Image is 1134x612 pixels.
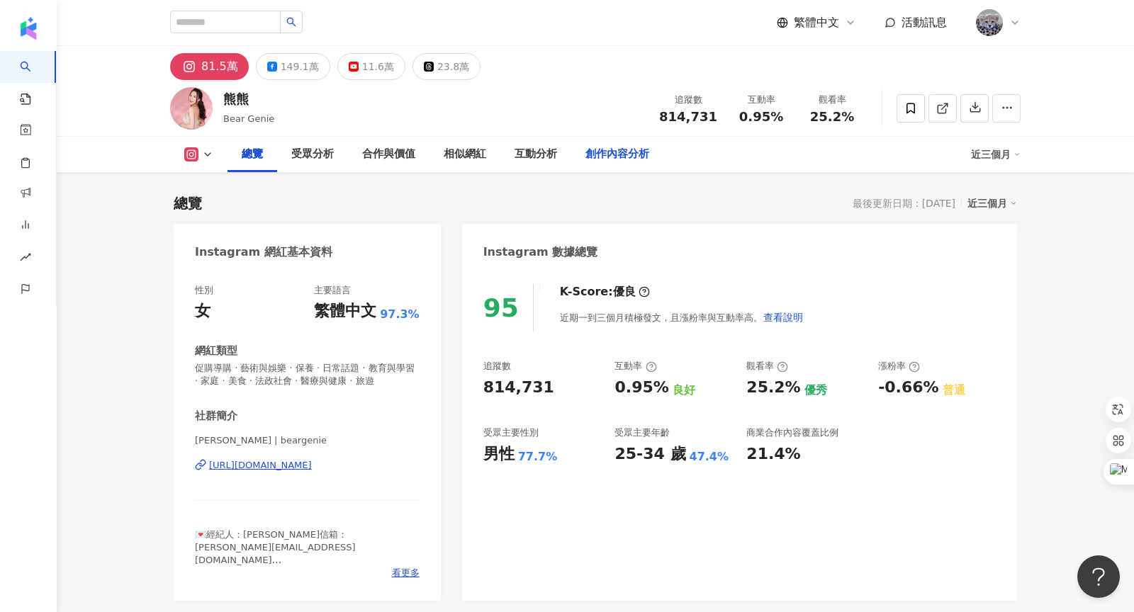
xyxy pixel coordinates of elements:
[209,459,312,472] div: [URL][DOMAIN_NAME]
[690,449,729,465] div: 47.4%
[976,9,1003,36] img: Screen%20Shot%202021-07-26%20at%202.59.10%20PM%20copy.png
[746,377,800,399] div: 25.2%
[281,57,319,76] div: 149.1萬
[967,194,1017,212] div: 近三個月
[286,17,296,27] span: search
[314,284,351,297] div: 主要語言
[614,443,685,465] div: 25-34 歲
[223,113,274,124] span: Bear Genie
[362,57,394,76] div: 11.6萬
[444,146,486,163] div: 相似網紅
[195,362,420,387] span: 促購導購 · 藝術與娛樂 · 保養 · 日常話題 · 教育與學習 · 家庭 · 美食 · 法政社會 · 醫療與健康 · 旅遊
[734,93,788,107] div: 互動率
[943,382,965,398] div: 普通
[437,57,469,76] div: 23.8萬
[483,293,519,322] div: 95
[483,360,511,373] div: 追蹤數
[853,198,955,209] div: 最後更新日期：[DATE]
[223,90,274,108] div: 熊熊
[195,344,237,358] div: 網紅類型
[560,284,650,300] div: K-Score :
[362,146,415,163] div: 合作與價值
[763,303,804,331] button: 查看說明
[170,87,213,130] img: KOL Avatar
[337,53,405,80] button: 11.6萬
[483,244,598,260] div: Instagram 數據總覽
[746,426,838,439] div: 商業合作內容覆蓋比例
[1077,555,1120,598] iframe: Help Scout Beacon - Open
[902,16,947,29] span: 活動訊息
[614,360,656,373] div: 互動率
[515,146,557,163] div: 互動分析
[483,426,539,439] div: 受眾主要性別
[805,93,859,107] div: 觀看率
[614,426,670,439] div: 受眾主要年齡
[195,409,237,424] div: 社群簡介
[614,377,668,399] div: 0.95%
[739,110,783,124] span: 0.95%
[483,377,554,399] div: 814,731
[20,51,48,106] a: search
[483,443,515,465] div: 男性
[392,567,420,579] span: 看更多
[794,15,839,30] span: 繁體中文
[195,284,213,297] div: 性別
[17,17,40,40] img: logo icon
[242,146,263,163] div: 總覽
[804,382,827,398] div: 優秀
[195,300,210,322] div: 女
[746,443,800,465] div: 21.4%
[291,146,334,163] div: 受眾分析
[201,57,238,76] div: 81.5萬
[878,360,920,373] div: 漲粉率
[256,53,330,80] button: 149.1萬
[412,53,481,80] button: 23.8萬
[20,243,31,275] span: rise
[174,193,202,213] div: 總覽
[659,109,717,124] span: 814,731
[380,307,420,322] span: 97.3%
[195,244,332,260] div: Instagram 網紅基本資料
[659,93,717,107] div: 追蹤數
[878,377,938,399] div: -0.66%
[673,382,695,398] div: 良好
[314,300,376,322] div: 繁體中文
[518,449,558,465] div: 77.7%
[195,459,420,472] a: [URL][DOMAIN_NAME]
[560,303,804,331] div: 近期一到三個月積極發文，且漲粉率與互動率高。
[746,360,788,373] div: 觀看率
[971,143,1021,166] div: 近三個月
[585,146,649,163] div: 創作內容分析
[810,110,854,124] span: 25.2%
[195,434,420,447] span: [PERSON_NAME] | beargenie
[170,53,249,80] button: 81.5萬
[763,312,803,323] span: 查看說明
[613,284,636,300] div: 優良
